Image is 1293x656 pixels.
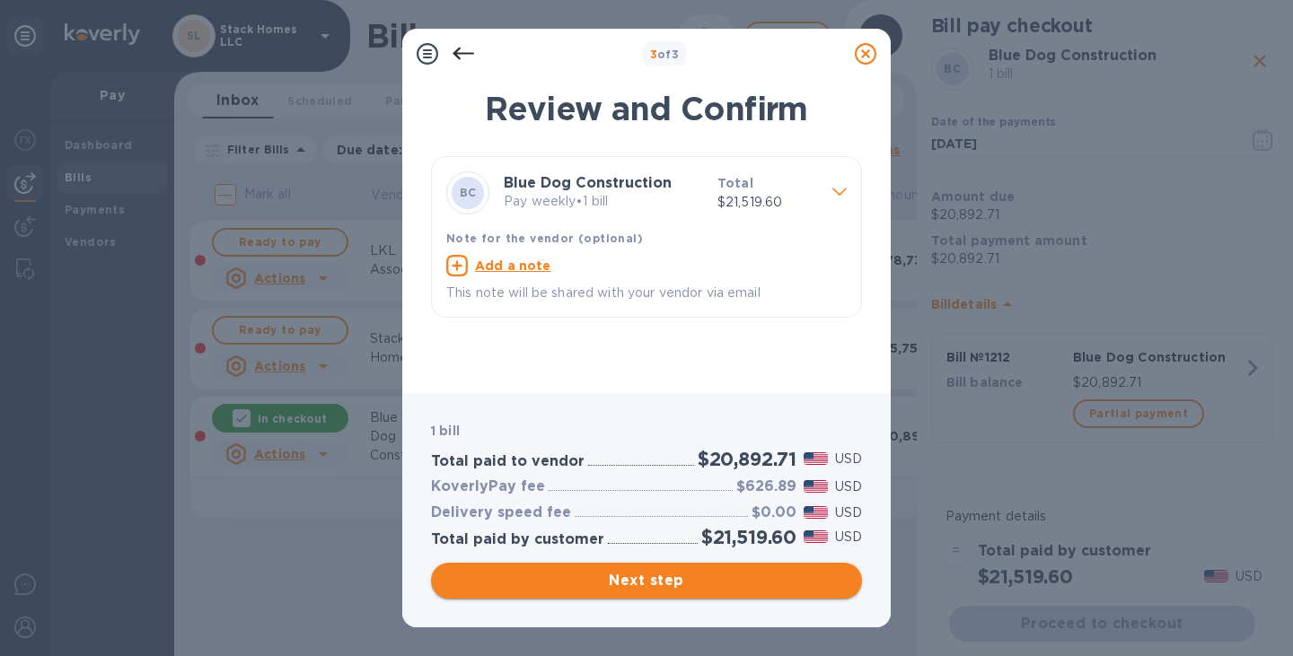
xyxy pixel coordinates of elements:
h2: $20,892.71 [698,448,796,470]
h3: $626.89 [736,478,796,495]
p: Pay weekly • 1 bill [504,192,703,211]
b: Total [717,176,753,190]
b: 1 bill [431,424,460,438]
p: USD [835,503,862,522]
span: 3 [650,48,657,61]
h3: Total paid by customer [431,531,604,548]
u: Add a note [475,258,551,273]
img: USD [804,452,828,465]
img: USD [804,506,828,519]
b: of 3 [650,48,680,61]
b: BC [460,186,477,199]
h2: $21,519.60 [701,526,796,548]
p: USD [835,477,862,496]
img: USD [804,530,828,543]
b: Note for the vendor (optional) [446,232,643,245]
p: This note will be shared with your vendor via email [446,284,847,302]
img: USD [804,480,828,493]
p: USD [835,450,862,468]
p: USD [835,528,862,547]
b: Blue Dog Construction [504,174,672,191]
span: Next step [445,570,848,591]
h1: Review and Confirm [431,90,862,127]
p: $21,519.60 [717,193,818,212]
button: Next step [431,563,862,599]
h3: KoverlyPay fee [431,478,545,495]
h3: $0.00 [752,504,796,521]
h3: Total paid to vendor [431,453,585,470]
h3: Delivery speed fee [431,504,571,521]
div: BCBlue Dog ConstructionPay weekly•1 billTotal$21,519.60Note for the vendor (optional)Add a noteTh... [446,171,847,302]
